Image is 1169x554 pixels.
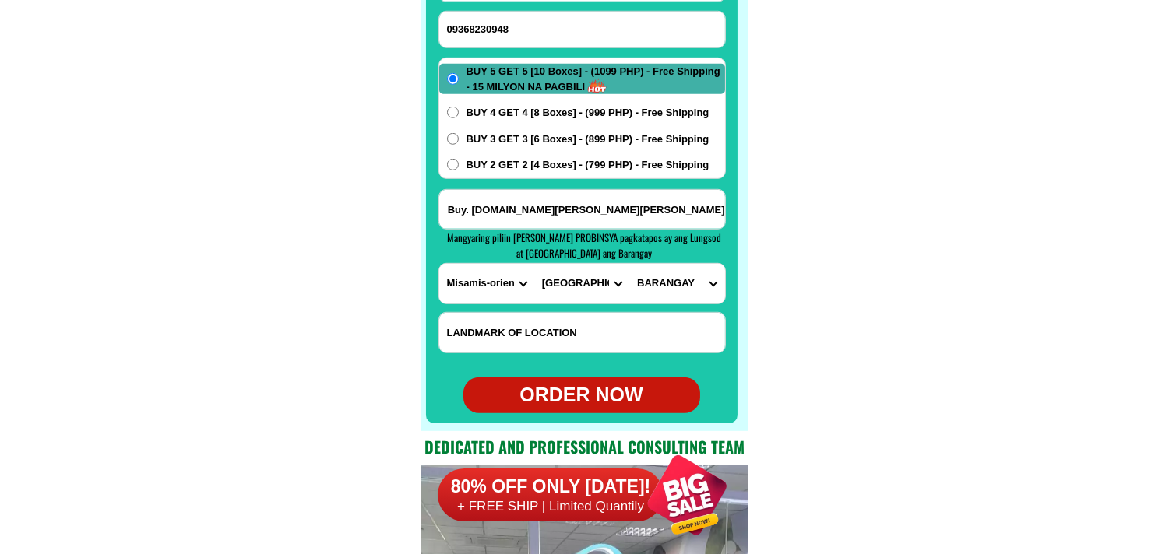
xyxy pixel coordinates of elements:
[467,157,709,173] span: BUY 2 GET 2 [4 Boxes] - (799 PHP) - Free Shipping
[438,498,664,515] h6: + FREE SHIP | Limited Quantily
[447,107,459,118] input: BUY 4 GET 4 [8 Boxes] - (999 PHP) - Free Shipping
[447,73,459,85] input: BUY 5 GET 5 [10 Boxes] - (1099 PHP) - Free Shipping - 15 MILYON NA PAGBILI
[447,159,459,170] input: BUY 2 GET 2 [4 Boxes] - (799 PHP) - Free Shipping
[467,64,725,94] span: BUY 5 GET 5 [10 Boxes] - (1099 PHP) - Free Shipping - 15 MILYON NA PAGBILI
[439,264,534,303] select: Select province
[439,190,725,229] input: Input address
[534,264,629,303] select: Select district
[629,264,724,303] select: Select commune
[463,380,700,410] div: ORDER NOW
[467,105,709,121] span: BUY 4 GET 4 [8 Boxes] - (999 PHP) - Free Shipping
[448,230,722,261] span: Mangyaring piliin [PERSON_NAME] PROBINSYA pagkatapos ay ang Lungsod at [GEOGRAPHIC_DATA] ang Bara...
[439,313,725,352] input: Input LANDMARKOFLOCATION
[438,475,664,499] h6: 80% OFF ONLY [DATE]!
[439,12,725,47] input: Input phone_number
[447,133,459,145] input: BUY 3 GET 3 [6 Boxes] - (899 PHP) - Free Shipping
[467,131,709,147] span: BUY 3 GET 3 [6 Boxes] - (899 PHP) - Free Shipping
[421,435,748,458] h2: Dedicated and professional consulting team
